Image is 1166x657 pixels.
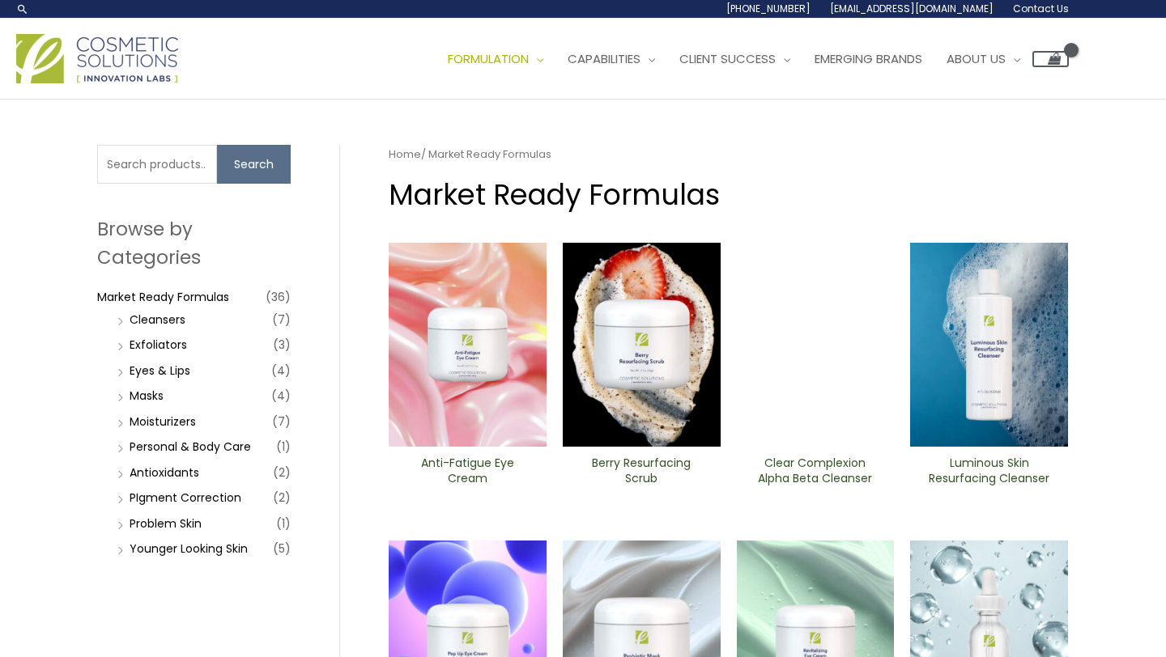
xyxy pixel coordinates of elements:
[271,359,291,382] span: (4)
[750,456,880,492] a: Clear Complexion Alpha Beta ​Cleanser
[577,456,707,486] h2: Berry Resurfacing Scrub
[402,456,533,492] a: Anti-Fatigue Eye Cream
[130,312,185,328] a: Cleansers
[577,456,707,492] a: Berry Resurfacing Scrub
[130,439,251,455] a: Personal & Body Care
[679,50,776,67] span: Client Success
[97,289,229,305] a: Market Ready Formulas
[130,540,248,557] a: Younger Looking Skin
[389,243,547,447] img: Anti Fatigue Eye Cream
[272,410,291,433] span: (7)
[97,215,291,270] h2: Browse by Categories
[563,243,721,447] img: Berry Resurfacing Scrub
[273,486,291,509] span: (2)
[130,362,190,379] a: Eyes & Lips
[130,337,187,353] a: Exfoliators
[667,35,802,83] a: Client Success
[130,388,164,404] a: Masks
[555,35,667,83] a: Capabilities
[273,537,291,560] span: (5)
[130,413,196,430] a: Moisturizers
[389,175,1068,214] h1: Market Ready Formulas
[934,35,1032,83] a: About Us
[276,435,291,458] span: (1)
[271,384,291,407] span: (4)
[266,286,291,308] span: (36)
[423,35,1069,83] nav: Site Navigation
[402,456,533,486] h2: Anti-Fatigue Eye Cream
[802,35,934,83] a: Emerging Brands
[1013,2,1069,15] span: Contact Us
[1032,51,1069,67] a: View Shopping Cart, empty
[448,50,529,67] span: Formulation
[924,456,1054,492] a: Luminous Skin Resurfacing ​Cleanser
[389,145,1068,164] nav: Breadcrumb
[130,490,241,506] a: PIgment Correction
[726,2,811,15] span: [PHONE_NUMBER]
[130,464,199,481] a: Antioxidants
[815,50,922,67] span: Emerging Brands
[389,146,421,162] a: Home
[130,515,202,532] a: Problem Skin
[737,243,895,447] img: Clear Complexion Alpha Beta ​Cleanser
[750,456,880,486] h2: Clear Complexion Alpha Beta ​Cleanser
[272,308,291,331] span: (7)
[16,2,29,15] a: Search icon link
[436,35,555,83] a: Formulation
[217,145,291,184] button: Search
[16,34,178,83] img: Cosmetic Solutions Logo
[276,512,291,535] span: (1)
[947,50,1006,67] span: About Us
[830,2,994,15] span: [EMAIL_ADDRESS][DOMAIN_NAME]
[97,145,217,184] input: Search products…
[910,243,1068,447] img: Luminous Skin Resurfacing ​Cleanser
[273,461,291,484] span: (2)
[273,333,291,356] span: (3)
[924,456,1054,486] h2: Luminous Skin Resurfacing ​Cleanser
[568,50,640,67] span: Capabilities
